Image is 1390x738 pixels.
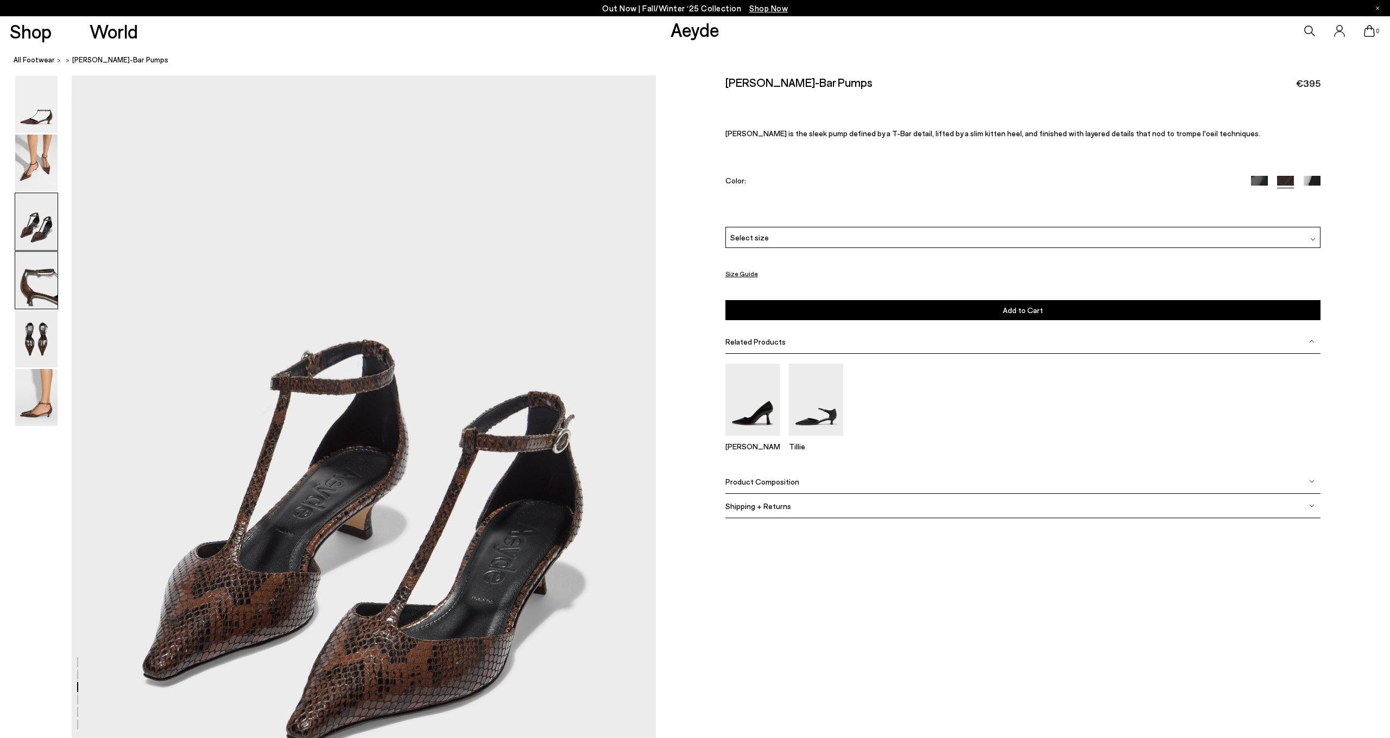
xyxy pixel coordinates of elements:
p: Tillie [789,442,843,451]
img: Liz T-Bar Pumps - Image 5 [15,310,58,367]
img: Liz T-Bar Pumps - Image 2 [15,135,58,192]
img: svg%3E [1309,503,1315,508]
a: Tillie Ankle Strap Pumps Tillie [789,428,843,451]
img: Zandra Pointed Pumps [725,364,780,436]
h2: [PERSON_NAME]-Bar Pumps [725,75,873,89]
span: Related Products [725,337,786,346]
span: Shipping + Returns [725,501,791,510]
a: 0 [1364,25,1375,37]
nav: breadcrumb [14,46,1390,75]
span: 0 [1375,28,1380,34]
span: Product Composition [725,476,799,486]
p: Out Now | Fall/Winter ‘25 Collection [602,2,788,15]
img: Liz T-Bar Pumps - Image 4 [15,252,58,309]
img: svg%3E [1309,479,1315,484]
a: Zandra Pointed Pumps [PERSON_NAME] [725,428,780,451]
img: svg%3E [1310,237,1316,242]
a: All Footwear [14,54,55,66]
span: Add to Cart [1003,306,1043,315]
button: Size Guide [725,267,758,281]
span: [PERSON_NAME]-Bar Pumps [72,54,168,66]
button: Add to Cart [725,300,1320,320]
span: Navigate to /collections/new-in [749,3,788,13]
img: Liz T-Bar Pumps - Image 3 [15,193,58,250]
a: Shop [10,22,52,41]
div: Color: [725,176,1232,188]
a: World [90,22,138,41]
img: svg%3E [1309,339,1315,344]
img: Liz T-Bar Pumps - Image 6 [15,369,58,426]
a: Aeyde [671,18,719,41]
p: [PERSON_NAME] [725,442,780,451]
img: Liz T-Bar Pumps - Image 1 [15,76,58,133]
span: Select size [730,232,769,243]
span: €395 [1296,77,1320,90]
p: [PERSON_NAME] is the sleek pump defined by a T-Bar detail, lifted by a slim kitten heel, and fini... [725,129,1320,138]
img: Tillie Ankle Strap Pumps [789,364,843,436]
